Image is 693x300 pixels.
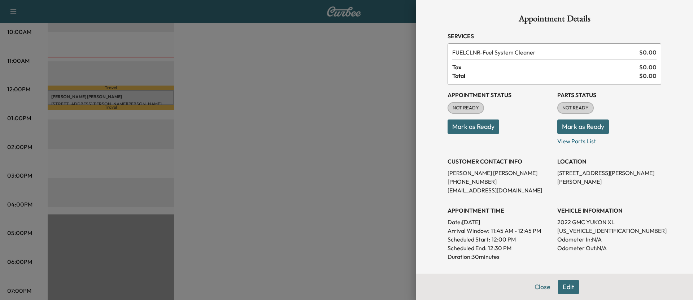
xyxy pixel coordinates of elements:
[448,32,661,40] h3: Services
[557,91,661,99] h3: Parts Status
[448,186,552,195] p: [EMAIL_ADDRESS][DOMAIN_NAME]
[448,252,552,261] p: Duration: 30 minutes
[557,235,661,244] p: Odometer In: N/A
[448,169,552,177] p: [PERSON_NAME] [PERSON_NAME]
[448,104,483,112] span: NOT READY
[557,226,661,235] p: [US_VEHICLE_IDENTIFICATION_NUMBER]
[448,235,490,244] p: Scheduled Start:
[448,206,552,215] h3: APPOINTMENT TIME
[448,119,499,134] button: Mark as Ready
[448,226,552,235] p: Arrival Window:
[530,280,555,294] button: Close
[448,218,552,226] p: Date: [DATE]
[488,244,511,252] p: 12:30 PM
[558,280,579,294] button: Edit
[639,71,657,80] span: $ 0.00
[557,206,661,215] h3: VEHICLE INFORMATION
[557,244,661,252] p: Odometer Out: N/A
[557,157,661,166] h3: LOCATION
[452,71,639,80] span: Total
[557,273,661,281] h3: CONTACT CUSTOMER
[639,48,657,57] span: $ 0.00
[448,244,487,252] p: Scheduled End:
[452,48,636,57] span: Fuel System Cleaner
[448,91,552,99] h3: Appointment Status
[448,14,661,26] h1: Appointment Details
[557,218,661,226] p: 2022 GMC YUKON XL
[448,273,552,281] h3: History
[448,177,552,186] p: [PHONE_NUMBER]
[452,63,639,71] span: Tax
[448,157,552,166] h3: CUSTOMER CONTACT INFO
[639,63,657,71] span: $ 0.00
[557,169,661,186] p: [STREET_ADDRESS][PERSON_NAME][PERSON_NAME]
[557,119,609,134] button: Mark as Ready
[491,226,541,235] span: 11:45 AM - 12:45 PM
[557,134,661,145] p: View Parts List
[558,104,593,112] span: NOT READY
[492,235,516,244] p: 12:00 PM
